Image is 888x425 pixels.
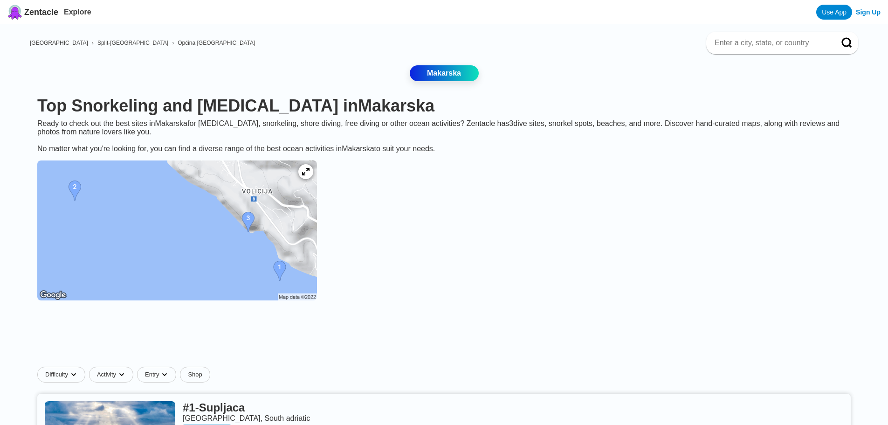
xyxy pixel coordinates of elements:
[856,8,881,16] a: Sign Up
[64,8,91,16] a: Explore
[37,160,317,300] img: Makarska dive site map
[161,371,168,378] img: dropdown caret
[30,40,88,46] a: [GEOGRAPHIC_DATA]
[145,371,159,378] span: Entry
[180,367,210,383] a: Shop
[24,7,58,17] span: Zentacle
[30,119,858,153] div: Ready to check out the best sites in Makarska for [MEDICAL_DATA], snorkeling, shore diving, free ...
[97,371,116,378] span: Activity
[45,371,68,378] span: Difficulty
[37,367,89,383] button: Difficultydropdown caret
[97,40,168,46] a: Split-[GEOGRAPHIC_DATA]
[172,40,174,46] span: ›
[37,96,851,116] h1: Top Snorkeling and [MEDICAL_DATA] in Makarska
[70,371,77,378] img: dropdown caret
[30,153,324,310] a: Makarska dive site map
[410,65,479,81] a: Makarska
[89,367,137,383] button: Activitydropdown caret
[714,38,828,48] input: Enter a city, state, or country
[816,5,852,20] a: Use App
[92,40,94,46] span: ›
[7,5,22,20] img: Zentacle logo
[118,371,125,378] img: dropdown caret
[137,367,180,383] button: Entrydropdown caret
[178,40,255,46] a: Općina [GEOGRAPHIC_DATA]
[7,5,58,20] a: Zentacle logoZentacle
